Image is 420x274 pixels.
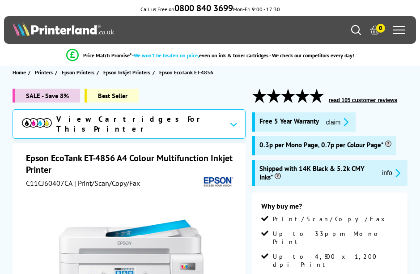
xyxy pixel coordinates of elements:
[4,47,416,63] li: modal_Promise
[26,152,234,176] h1: Epson EcoTank ET-4856 A4 Colour Multifunction Inkjet Printer
[103,68,150,77] span: Epson Inkjet Printers
[376,24,385,33] span: 0
[259,117,319,127] span: Free 5 Year Warranty
[259,164,375,181] span: Shipped with 14K Black & 5.2k CMY Inks*
[174,2,233,14] b: 0800 840 3699
[370,25,380,35] a: 0
[273,253,399,269] span: Up to 4,800 x 1,200 dpi Print
[174,6,233,13] a: 0800 840 3699
[26,179,72,188] span: C11CJ60407CA
[35,68,53,77] span: Printers
[326,97,400,104] button: read 105 customer reviews
[62,68,94,77] span: Epson Printers
[273,215,388,223] span: Print/Scan/Copy/Fax
[323,117,352,127] button: promo-description
[83,52,132,59] span: Price Match Promise*
[62,68,97,77] a: Epson Printers
[273,230,399,246] span: Up to 33ppm Mono Print
[379,168,403,178] button: promo-description
[13,22,210,38] a: Printerland Logo
[159,69,213,76] span: Epson EcoTank ET-4856
[261,201,399,215] div: Why buy me?
[85,89,139,103] span: Best Seller
[13,89,80,103] span: SALE - Save 8%
[13,22,114,36] img: Printerland Logo
[74,179,140,188] span: | Print/Scan/Copy/Fax
[13,68,28,77] a: Home
[22,118,52,128] img: cmyk-icon.svg
[35,68,55,77] a: Printers
[56,114,222,134] span: View Cartridges For This Printer
[201,176,234,189] img: Epson
[13,68,26,77] span: Home
[132,52,354,59] div: - even on ink & toner cartridges - We check our competitors every day!
[103,68,153,77] a: Epson Inkjet Printers
[351,25,361,35] a: Search
[259,141,391,149] span: 0.3p per Mono Page, 0.7p per Colour Page*
[134,52,199,59] span: We won’t be beaten on price,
